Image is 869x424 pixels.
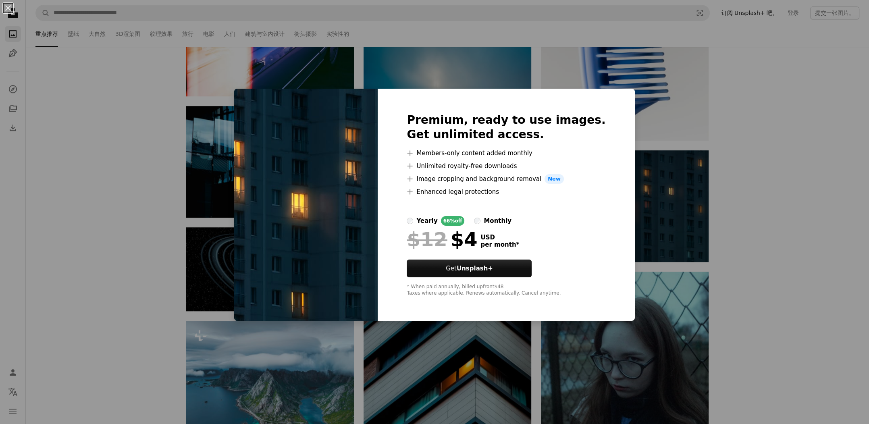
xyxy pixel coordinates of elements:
font: * When paid annually, billed upfront [407,284,494,289]
div: $48 [407,284,605,297]
font: New [548,176,561,182]
font: Get unlimited access. [407,128,544,141]
font: off [455,218,462,224]
font: monthly [484,217,511,224]
font: Unlimited royalty-free downloads [416,161,517,171]
input: monthly [474,218,480,224]
font: Premium, ready to use images. [407,113,605,127]
font: Unsplash+ [457,265,493,272]
font: Taxes where applicable. Renews automatically. Cancel anytime. [407,290,561,296]
div: 66% [441,216,465,226]
font: USD [480,234,495,241]
span: $12 [407,229,447,250]
button: GetUnsplash+ [407,260,532,277]
img: premium_photo-1738451201702-6099431434d9 [234,89,378,321]
font: per month [480,241,516,248]
div: $4 [407,229,477,250]
input: yearly66%off [407,218,413,224]
font: Enhanced legal protections [416,187,499,197]
font: Image cropping and background removal [416,174,541,184]
font: yearly [416,217,437,224]
font: Members-only content added monthly [416,148,532,158]
font: Get [446,265,457,272]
